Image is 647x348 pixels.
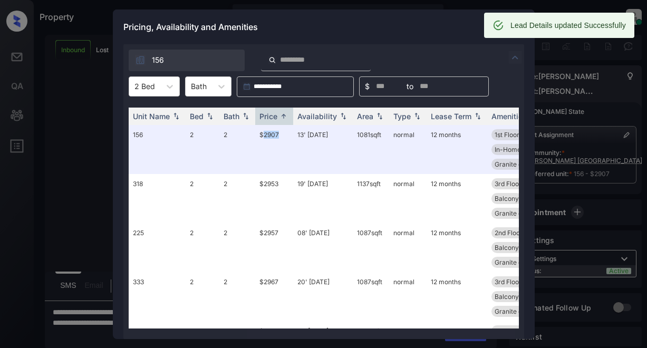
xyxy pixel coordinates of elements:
[509,51,522,64] img: icon-zuma
[129,272,186,321] td: 333
[255,223,293,272] td: $2957
[219,272,255,321] td: 2
[113,9,535,44] div: Pricing, Availability and Amenities
[205,112,215,120] img: sorting
[293,174,353,223] td: 19' [DATE]
[495,293,519,301] span: Balcony
[495,278,522,286] span: 3rd Floor
[171,112,181,120] img: sorting
[133,112,170,121] div: Unit Name
[255,125,293,174] td: $2907
[407,81,413,92] span: to
[412,112,422,120] img: sorting
[495,146,552,153] span: In-Home Washer ...
[495,229,523,237] span: 2nd Floor
[186,223,219,272] td: 2
[278,112,289,120] img: sorting
[255,174,293,223] td: $2953
[353,174,389,223] td: 1137 sqft
[135,55,146,65] img: icon-zuma
[240,112,251,120] img: sorting
[495,327,543,335] span: Spacious Closet
[190,112,204,121] div: Bed
[219,125,255,174] td: 2
[495,244,519,252] span: Balcony
[374,112,385,120] img: sorting
[495,307,546,315] span: Granite counter...
[129,223,186,272] td: 225
[297,112,337,121] div: Availability
[495,180,522,188] span: 3rd Floor
[129,174,186,223] td: 318
[510,16,626,35] div: Lead Details updated Successfully
[495,195,519,202] span: Balcony
[495,209,546,217] span: Granite counter...
[472,112,483,120] img: sorting
[495,160,546,168] span: Granite counter...
[186,272,219,321] td: 2
[389,272,427,321] td: normal
[293,272,353,321] td: 20' [DATE]
[152,54,164,66] span: 156
[431,112,471,121] div: Lease Term
[427,125,487,174] td: 12 months
[353,223,389,272] td: 1087 sqft
[491,112,527,121] div: Amenities
[219,174,255,223] td: 2
[219,223,255,272] td: 2
[353,272,389,321] td: 1087 sqft
[293,223,353,272] td: 08' [DATE]
[259,112,277,121] div: Price
[357,112,373,121] div: Area
[268,55,276,65] img: icon-zuma
[495,258,546,266] span: Granite counter...
[293,125,353,174] td: 13' [DATE]
[427,272,487,321] td: 12 months
[427,174,487,223] td: 12 months
[353,125,389,174] td: 1081 sqft
[389,125,427,174] td: normal
[393,112,411,121] div: Type
[389,174,427,223] td: normal
[427,223,487,272] td: 12 months
[255,272,293,321] td: $2967
[338,112,349,120] img: sorting
[224,112,239,121] div: Bath
[186,174,219,223] td: 2
[365,81,370,92] span: $
[389,223,427,272] td: normal
[186,125,219,174] td: 2
[129,125,186,174] td: 156
[495,131,519,139] span: 1st Floor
